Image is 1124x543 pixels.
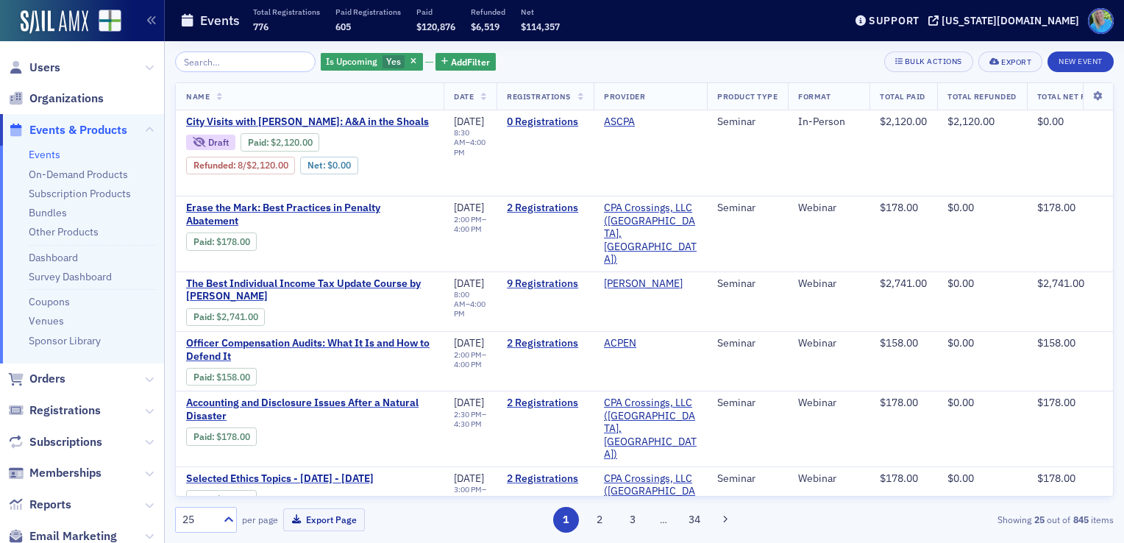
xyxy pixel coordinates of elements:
[604,472,697,537] span: CPA Crossings, LLC (Rochester, MI)
[216,372,250,383] span: $158.00
[29,225,99,238] a: Other Products
[1037,472,1075,485] span: $178.00
[193,372,212,383] a: Paid
[604,337,636,350] a: ACPEN
[454,472,484,485] span: [DATE]
[947,336,974,349] span: $0.00
[454,115,484,128] span: [DATE]
[928,15,1084,26] button: [US_STATE][DOMAIN_NAME]
[435,53,496,71] button: AddFilter
[884,52,973,72] button: Bulk Actions
[471,7,505,17] p: Refunded
[335,7,401,17] p: Paid Registrations
[454,277,484,290] span: [DATE]
[604,397,697,461] a: CPA Crossings, LLC ([GEOGRAPHIC_DATA], [GEOGRAPHIC_DATA])
[454,137,485,157] time: 4:00 PM
[29,148,60,161] a: Events
[880,277,927,290] span: $2,741.00
[321,53,423,71] div: Yes
[947,277,974,290] span: $0.00
[8,122,127,138] a: Events & Products
[454,359,482,369] time: 4:00 PM
[335,21,351,32] span: 605
[186,427,257,445] div: Paid: 2 - $17800
[186,490,257,508] div: Paid: 2 - $17800
[604,202,697,266] span: CPA Crossings, LLC (Rochester, MI)
[186,277,433,303] span: The Best Individual Income Tax Update Course by Surgent
[300,157,358,174] div: Net: $0
[186,233,257,250] div: Paid: 2 - $17800
[811,513,1114,526] div: Showing out of items
[717,397,778,410] div: Seminar
[869,14,920,27] div: Support
[29,314,64,327] a: Venues
[186,91,210,102] span: Name
[717,202,778,215] div: Seminar
[29,206,67,219] a: Bundles
[29,90,104,107] span: Organizations
[454,485,486,504] div: –
[29,434,102,450] span: Subscriptions
[193,236,212,247] a: Paid
[454,289,469,309] time: 8:00 AM
[507,277,583,291] a: 9 Registrations
[454,128,486,157] div: –
[604,277,683,291] a: [PERSON_NAME]
[326,55,377,67] span: Is Upcoming
[99,10,121,32] img: SailAMX
[454,396,484,409] span: [DATE]
[1037,91,1118,102] span: Total Net Revenue
[216,494,250,505] span: $178.00
[978,52,1042,72] button: Export
[454,91,474,102] span: Date
[186,337,433,363] a: Officer Compensation Audits: What It Is and How to Defend It
[1037,201,1075,214] span: $178.00
[8,371,65,387] a: Orders
[186,397,433,422] a: Accounting and Disclosure Issues After a Natural Disaster
[471,21,499,32] span: $6,519
[1070,513,1091,526] strong: 845
[242,513,278,526] label: per page
[1037,277,1084,290] span: $2,741.00
[454,409,482,419] time: 2:30 PM
[216,311,258,322] span: $2,741.00
[682,507,708,533] button: 34
[186,277,433,303] a: The Best Individual Income Tax Update Course by [PERSON_NAME]
[186,472,433,486] span: Selected Ethics Topics - 2024 - 2025
[29,187,131,200] a: Subscription Products
[88,10,121,35] a: View Homepage
[717,337,778,350] div: Seminar
[193,494,216,505] span: :
[454,215,486,234] div: –
[454,349,482,360] time: 2:00 PM
[193,160,238,171] span: :
[1047,54,1114,67] a: New Event
[386,55,401,67] span: Yes
[29,334,101,347] a: Sponsor Library
[8,497,71,513] a: Reports
[880,201,918,214] span: $178.00
[454,419,482,429] time: 4:30 PM
[620,507,646,533] button: 3
[507,337,583,350] a: 2 Registrations
[1031,513,1047,526] strong: 25
[454,214,482,224] time: 2:00 PM
[193,236,216,247] span: :
[880,396,918,409] span: $178.00
[880,336,918,349] span: $158.00
[798,337,859,350] div: Webinar
[241,133,319,151] div: Paid: 1 - $212000
[193,372,216,383] span: :
[29,251,78,264] a: Dashboard
[29,371,65,387] span: Orders
[454,350,486,369] div: –
[653,513,674,526] span: …
[454,201,484,214] span: [DATE]
[21,10,88,34] img: SailAMX
[246,160,288,171] span: $2,120.00
[253,7,320,17] p: Total Registrations
[604,277,697,291] span: SURGENT
[307,160,327,171] span: Net :
[248,137,266,148] a: Paid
